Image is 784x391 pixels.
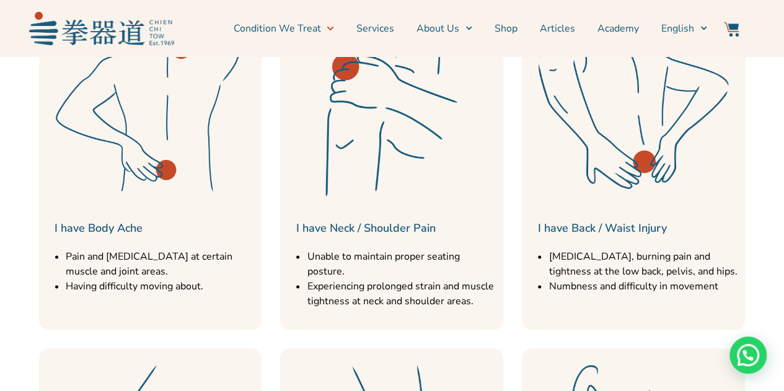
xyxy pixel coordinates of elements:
[548,279,739,294] li: Numbness and difficulty in movement
[416,13,472,44] a: About Us
[661,21,694,36] span: English
[548,249,739,279] li: [MEDICAL_DATA], burning pain and tightness at the low back, pelvis, and hips.
[307,279,497,309] li: Experiencing prolonged strain and muscle tightness at neck and shoulder areas.
[495,13,518,44] a: Shop
[724,22,739,37] img: Website Icon-03
[66,279,256,294] li: Having difficulty moving about.
[233,13,333,44] a: Condition We Treat
[356,13,394,44] a: Services
[661,13,707,44] a: English
[55,221,143,235] a: I have Body Ache
[540,13,575,44] a: Articles
[296,221,435,235] a: I have Neck / Shoulder Pain
[307,249,497,279] li: Unable to maintain proper seating posture.
[597,13,639,44] a: Academy
[180,13,707,44] nav: Menu
[66,249,256,279] li: Pain and [MEDICAL_DATA] at certain muscle and joint areas.
[537,221,666,235] a: I have Back / Waist Injury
